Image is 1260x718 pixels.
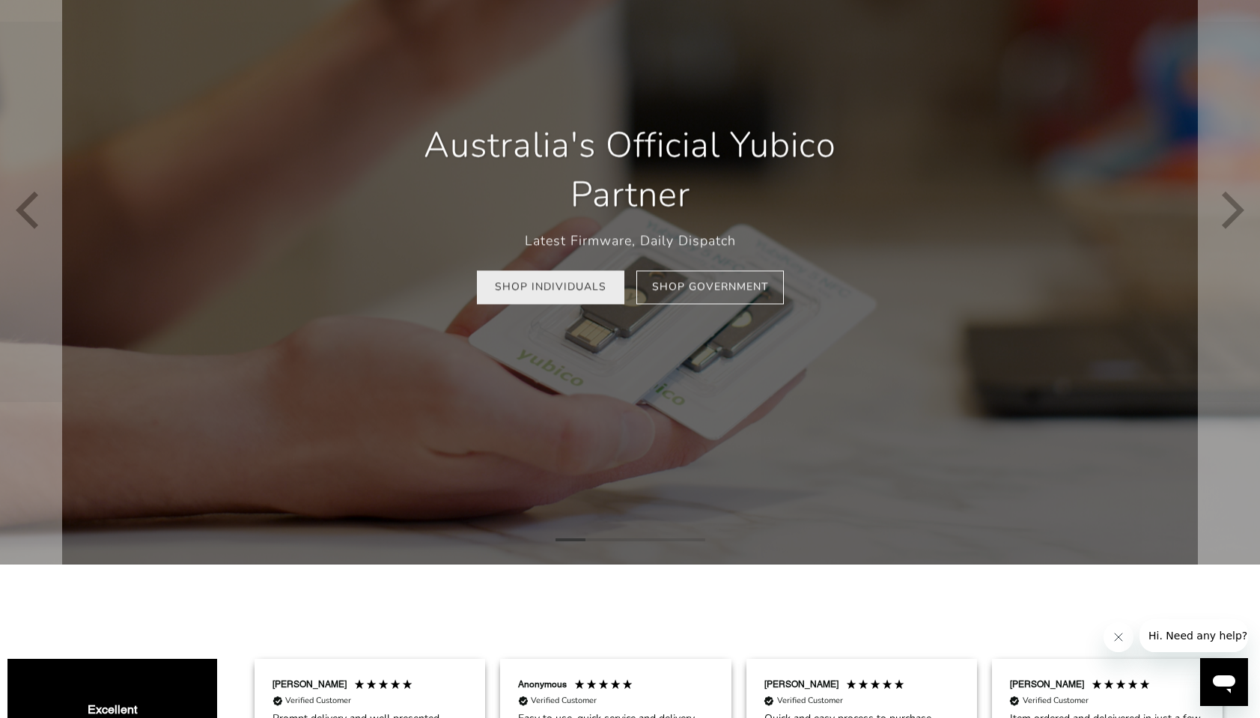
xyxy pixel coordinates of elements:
p: Latest Firmware, Daily Dispatch [383,231,877,252]
iframe: Close message [1104,622,1133,652]
div: Verified Customer [531,695,597,706]
iframe: Reviews Widget [7,594,1253,639]
li: Page dot 2 [585,538,615,541]
h1: Australia's Official Yubico Partner [383,121,877,219]
iframe: Button to launch messaging window [1200,658,1248,706]
li: Page dot 5 [675,538,705,541]
div: [PERSON_NAME] [273,678,347,691]
div: Verified Customer [1023,695,1089,706]
div: 5 Stars [1091,678,1154,694]
div: 5 Stars [573,678,637,694]
li: Page dot 1 [556,538,585,541]
iframe: Message from company [1139,619,1248,652]
li: Page dot 4 [645,538,675,541]
div: 5 Stars [845,678,909,694]
div: Excellent [88,702,137,718]
a: Shop Government [636,271,784,305]
div: 5 Stars [353,678,417,694]
div: Anonymous [518,678,567,691]
a: Shop Individuals [477,271,624,305]
div: Verified Customer [285,695,351,706]
div: [PERSON_NAME] [1010,678,1084,691]
div: [PERSON_NAME] [764,678,839,691]
div: Verified Customer [777,695,843,706]
li: Page dot 3 [615,538,645,541]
